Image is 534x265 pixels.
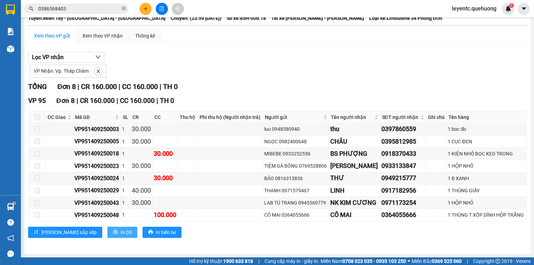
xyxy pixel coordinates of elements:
[329,185,380,197] td: LINH
[381,210,425,220] div: 0364055666
[330,137,379,146] div: CHÂU
[412,257,462,265] span: Miền Bắc
[74,125,120,134] div: VP951409250003
[265,257,319,265] span: Cung cấp máy in - giấy in:
[13,202,15,204] sup: 1
[264,175,328,182] div: BẢO 0816313836
[73,148,121,160] td: VP951409250018
[132,124,151,134] div: 30.000
[264,199,328,207] div: LAB TÚ TRANG 0945360779
[380,123,426,135] td: 0397860559
[143,6,148,11] span: plus
[122,199,129,207] div: 1
[381,173,425,183] div: 0949215777
[156,228,176,236] span: In biên lai
[73,197,121,209] td: VP951409250043
[330,173,379,183] div: THƯ
[121,112,130,123] th: SL
[45,10,67,67] b: Biên nhận gởi hàng hóa
[189,257,253,265] span: Hỗ trợ kỹ thuật:
[448,187,525,194] div: 1 THÙNG GIẤY
[330,161,379,171] div: [PERSON_NAME]
[342,258,406,264] strong: 0708 023 035 - 0935 103 250
[82,32,123,40] div: Xem theo VP nhận
[122,211,129,219] div: 1
[467,257,468,265] span: |
[122,187,129,194] div: 1
[41,228,97,236] span: [PERSON_NAME] sắp xếp
[139,3,152,15] button: plus
[132,137,151,146] div: 30.000
[178,112,198,123] th: Thu hộ
[448,138,525,145] div: 1 CỤC ĐEN
[329,136,380,148] td: CHÂU
[329,123,380,135] td: thu
[122,138,129,145] div: 1
[156,3,168,15] button: file-add
[227,14,266,22] span: Số xe: 85H-006.18
[381,149,425,159] div: 0918370433
[132,161,151,171] div: 30.000
[122,175,129,182] div: 1
[432,258,462,264] strong: 0369 525 060
[448,150,525,158] div: 1 KIỆN NHỎ BỌC KEO TRONG
[28,227,102,238] button: sort-ascending[PERSON_NAME] sắp xếp
[154,149,177,159] div: 30.000
[521,6,527,12] span: caret-down
[448,199,525,207] div: 1 HỘP NHỎ
[175,6,180,11] span: aim
[7,203,14,210] img: warehouse-icon
[329,197,380,209] td: NK KIM CƯƠNG
[6,5,15,15] img: logo-vxr
[331,113,373,121] span: Tên người nhận
[74,174,120,183] div: VP951409250024
[132,198,151,208] div: 30.000
[380,172,426,184] td: 0949215777
[264,125,328,133] div: luu 0948580940
[495,259,500,264] span: copyright
[7,219,14,226] span: question-circle
[78,82,79,91] span: |
[95,69,102,74] span: close
[380,185,426,197] td: 0917182956
[382,113,419,121] span: SĐT người nhận
[172,3,184,15] button: aim
[122,150,129,158] div: 1
[329,148,380,160] td: BS PHƯỢNG
[329,209,380,221] td: CÔ MAI
[122,6,126,12] span: close-circle
[94,67,103,75] button: close
[74,162,120,170] div: VP951409250023
[380,160,426,172] td: 0933133847
[81,82,117,91] span: CR 160.000
[73,172,121,184] td: VP951409250024
[223,258,253,264] strong: 1900 633 818
[107,227,137,238] button: printerIn DS
[447,112,526,123] th: Tên hàng
[380,209,426,221] td: 0364055666
[446,4,502,13] span: leyentc.quehuong
[48,113,66,121] span: ĐC Giao
[143,227,181,238] button: printerIn biên lai
[113,230,118,235] span: printer
[28,15,165,21] b: Tuyến: Miền Tây - [GEOGRAPHIC_DATA] - [GEOGRAPHIC_DATA]
[29,6,34,11] span: search
[122,6,126,10] span: close-circle
[76,97,78,105] span: |
[28,52,105,63] button: Lọc VP nhận
[56,97,75,105] span: Đơn 8
[122,162,129,170] div: 1
[34,230,39,235] span: sort-ascending
[329,160,380,172] td: THANH VÂN
[448,211,525,219] div: 1 THÙNG T XỐP DÍNH HỘP TRẮNG
[156,97,158,105] span: |
[369,14,442,22] span: Loại xe: Limousine 34 Phòng Đơn
[264,211,328,219] div: CÔ MAI 0364055666
[448,175,525,182] div: 1 B XANH
[264,150,328,158] div: MIBEBE 0933252556
[122,82,158,91] span: CC 160.000
[330,210,379,220] div: CÔ MAI
[74,149,120,158] div: VP951409250018
[7,235,14,241] span: notification
[264,162,328,170] div: TIỆM GÀ BÔNG 0769528806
